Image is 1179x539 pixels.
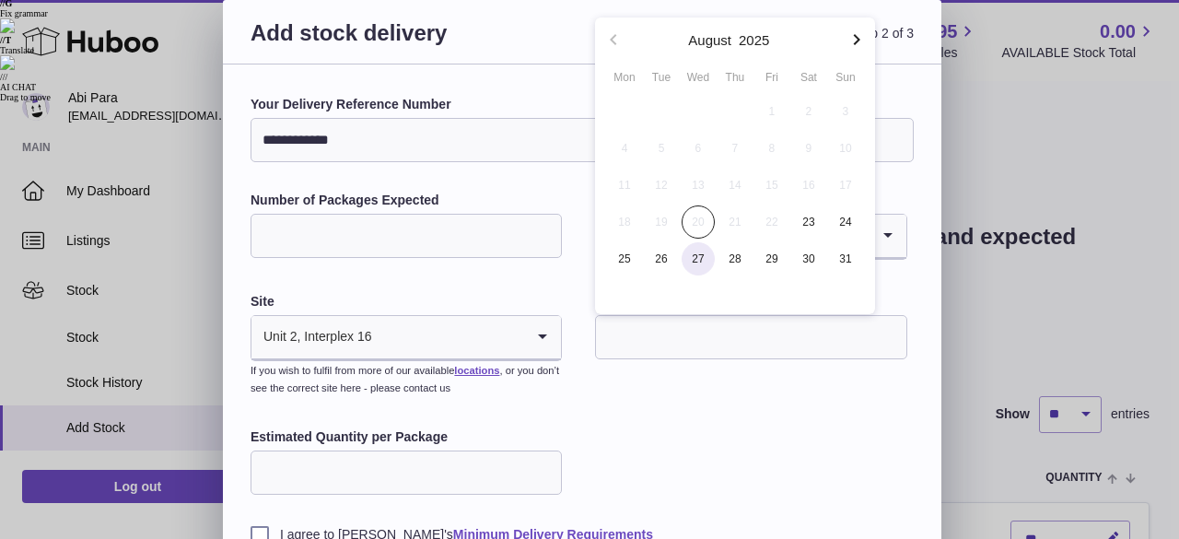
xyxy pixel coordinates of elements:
button: 30 [790,240,827,277]
button: 12 [643,167,680,204]
span: 28 [718,242,752,275]
span: 29 [755,242,788,275]
span: 13 [682,169,715,202]
small: If you wish to fulfil from more of our available , or you don’t see the correct site here - pleas... [251,365,559,393]
span: 30 [792,242,825,275]
span: 11 [608,169,641,202]
span: 3 [829,95,862,128]
div: Search for option [251,316,561,360]
button: 24 [827,204,864,240]
span: 24 [829,205,862,239]
button: 1 [753,93,790,130]
button: 7 [717,130,753,167]
button: 17 [827,167,864,204]
button: 3 [827,93,864,130]
span: 18 [608,205,641,239]
button: 20 [680,204,717,240]
button: 28 [717,240,753,277]
span: 23 [792,205,825,239]
button: 16 [790,167,827,204]
span: 12 [645,169,678,202]
button: 8 [753,130,790,167]
button: 11 [606,167,643,204]
button: 31 [827,240,864,277]
button: 14 [717,167,753,204]
span: 9 [792,132,825,165]
button: 15 [753,167,790,204]
span: 26 [645,242,678,275]
button: 9 [790,130,827,167]
span: Unit 2, Interplex 16 [251,316,373,358]
button: 29 [753,240,790,277]
span: 14 [718,169,752,202]
button: 10 [827,130,864,167]
label: Estimated Quantity per Package [251,428,562,446]
span: 2 [792,95,825,128]
label: Number of Packages Expected [251,192,562,209]
input: Search for option [373,316,525,358]
label: Your Delivery Reference Number [251,96,914,113]
button: 18 [606,204,643,240]
button: 5 [643,130,680,167]
span: 31 [829,242,862,275]
span: 1 [755,95,788,128]
span: 4 [608,132,641,165]
span: 21 [718,205,752,239]
button: 6 [680,130,717,167]
button: 27 [680,240,717,277]
span: 5 [645,132,678,165]
span: 20 [682,205,715,239]
label: Site [251,293,562,311]
span: 19 [645,205,678,239]
button: 23 [790,204,827,240]
span: 17 [829,169,862,202]
span: 6 [682,132,715,165]
span: 25 [608,242,641,275]
button: 4 [606,130,643,167]
span: 27 [682,242,715,275]
span: 22 [755,205,788,239]
button: 25 [606,240,643,277]
button: 13 [680,167,717,204]
button: 19 [643,204,680,240]
span: 10 [829,132,862,165]
a: locations [454,365,499,376]
button: 26 [643,240,680,277]
button: 2 [790,93,827,130]
span: 7 [718,132,752,165]
button: 22 [753,204,790,240]
span: 8 [755,132,788,165]
button: 21 [717,204,753,240]
span: 16 [792,169,825,202]
span: 15 [755,169,788,202]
